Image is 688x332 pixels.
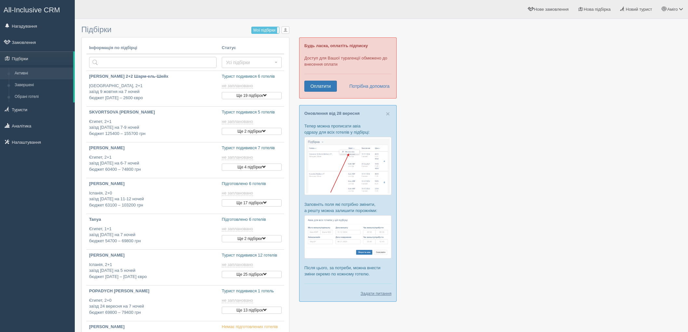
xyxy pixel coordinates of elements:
[89,288,217,294] p: POPADYCH [PERSON_NAME]
[304,43,368,48] b: Будь ласка, оплатіть підписку
[222,199,282,206] button: Ще 17 підбірок
[86,71,219,106] a: [PERSON_NAME] 2+2 Шарм-ель-Шейх [GEOGRAPHIC_DATA], 2+1заїзд 9 жовтня на 7 ночейбюджет [DATE] – 26...
[304,215,391,259] img: %D0%BF%D1%96%D0%B4%D0%B1%D1%96%D1%80%D0%BA%D0%B0-%D0%B0%D0%B2%D1%96%D0%B0-2-%D1%81%D1%80%D0%BC-%D...
[89,298,217,316] p: Єгипет, 2+0 заїзд 24 вересня на 7 ночей бюджет 69800 – 79400 грн
[222,155,253,160] span: не заплановано
[226,59,273,66] span: Усі підбірки
[304,265,391,277] p: Після цього, за потреби, можна внести зміни окремо по кожному готелю.
[12,79,73,91] a: Завершені
[89,262,217,280] p: Іспанія, 2+1 заїзд [DATE] на 5 ночей бюджет [DATE] – [DATE] євро
[222,92,282,99] button: Ще 19 підбірок
[86,250,219,285] a: [PERSON_NAME] Іспанія, 2+1заїзд [DATE] на 5 ночейбюджет [DATE] – [DATE] євро
[222,324,282,330] p: Немає підготовлених готелів
[222,181,282,187] p: Підготовлено 6 готелів
[89,226,217,244] p: Єгипет, 1+1 заїзд [DATE] на 7 ночей бюджет 54700 – 69800 грн
[386,110,390,117] span: ×
[0,0,74,18] a: All-Inclusive CRM
[222,226,253,232] span: не заплановано
[12,68,73,79] a: Активні
[86,214,219,249] a: Tanya Єгипет, 1+1заїзд [DATE] на 7 ночейбюджет 54700 – 69800 грн
[584,7,611,12] span: Нова підбірка
[222,298,254,303] a: не заплановано
[222,57,282,68] button: Усі підбірки
[219,42,284,54] th: Статус
[89,154,217,173] p: Єгипет, 2+1 заїзд [DATE] на 6-7 ночей бюджет 60400 – 74800 грн
[222,262,253,267] span: не заплановано
[89,145,217,151] p: [PERSON_NAME]
[222,191,253,196] span: не заплановано
[222,73,282,80] p: Турист подивився 6 готелів
[222,128,282,135] button: Ще 2 підбірки
[222,155,254,160] a: не заплановано
[222,226,254,232] a: не заплановано
[252,27,279,33] label: Мої підбірки
[86,42,219,54] th: Інформація по підбірці
[222,262,254,267] a: не заплановано
[304,137,391,195] img: %D0%BF%D1%96%D0%B4%D0%B1%D1%96%D1%80%D0%BA%D0%B0-%D0%B0%D0%B2%D1%96%D0%B0-1-%D1%81%D1%80%D0%BC-%D...
[89,83,217,101] p: [GEOGRAPHIC_DATA], 2+1 заїзд 9 жовтня на 7 ночей бюджет [DATE] – 2600 євро
[89,109,217,115] p: SKVORTSOVA [PERSON_NAME]
[89,217,217,223] p: Tanya
[89,252,217,259] p: [PERSON_NAME]
[386,110,390,117] button: Close
[222,191,254,196] a: не заплановано
[222,252,282,259] p: Турист подивився 12 готелів
[361,290,391,297] a: Задати питання
[86,142,219,178] a: [PERSON_NAME] Єгипет, 2+1заїзд [DATE] на 6-7 ночейбюджет 60400 – 74800 грн
[304,123,391,135] p: Тепер можна прописати авіа одразу для всіх готелів у підбірці:
[222,271,282,278] button: Ще 25 підбірок
[89,73,217,80] p: [PERSON_NAME] 2+2 Шарм-ель-Шейх
[89,324,217,330] p: [PERSON_NAME]
[222,288,282,294] p: Турист подивився 1 готель
[222,235,282,242] button: Ще 2 підбірки
[304,111,360,116] a: Оновлення від 28 вересня
[534,7,568,12] span: Нове замовлення
[89,181,217,187] p: [PERSON_NAME]
[222,298,253,303] span: не заплановано
[626,7,652,12] span: Новий турист
[299,37,397,99] div: Доступ для Вашої турагенції обмежено до внесення оплати
[222,83,254,88] a: не заплановано
[222,109,282,115] p: Турист подивився 5 готелів
[4,6,60,14] span: All-Inclusive CRM
[222,307,282,314] button: Ще 13 підбірок
[222,119,254,124] a: не заплановано
[12,91,73,103] a: Обрані готелі
[222,217,282,223] p: Підготовлено 6 готелів
[222,145,282,151] p: Турист подивився 7 готелів
[86,107,219,142] a: SKVORTSOVA [PERSON_NAME] Єгипет, 2+1заїзд [DATE] на 7-9 ночейбюджет 125400 – 155700 грн
[667,7,678,12] span: Аміго
[345,81,390,92] a: Потрібна допомога
[89,190,217,208] p: Іспанія, 2+0 заїзд [DATE] на 11-12 ночей бюджет 63100 – 103200 грн
[86,178,219,214] a: [PERSON_NAME] Іспанія, 2+0заїзд [DATE] на 11-12 ночейбюджет 63100 – 103200 грн
[86,286,219,321] a: POPADYCH [PERSON_NAME] Єгипет, 2+0заїзд 24 вересня на 7 ночейбюджет 69800 – 79400 грн
[304,201,391,214] p: Заповніть поля які потрібно змінити, а решту можна залишити порожніми:
[222,119,253,124] span: не заплановано
[222,164,282,171] button: Ще 4 підбірки
[81,25,112,34] span: Підбірки
[89,57,217,68] input: Пошук за країною або туристом
[304,81,337,92] a: Оплатити
[222,83,253,88] span: не заплановано
[89,119,217,137] p: Єгипет, 2+1 заїзд [DATE] на 7-9 ночей бюджет 125400 – 155700 грн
